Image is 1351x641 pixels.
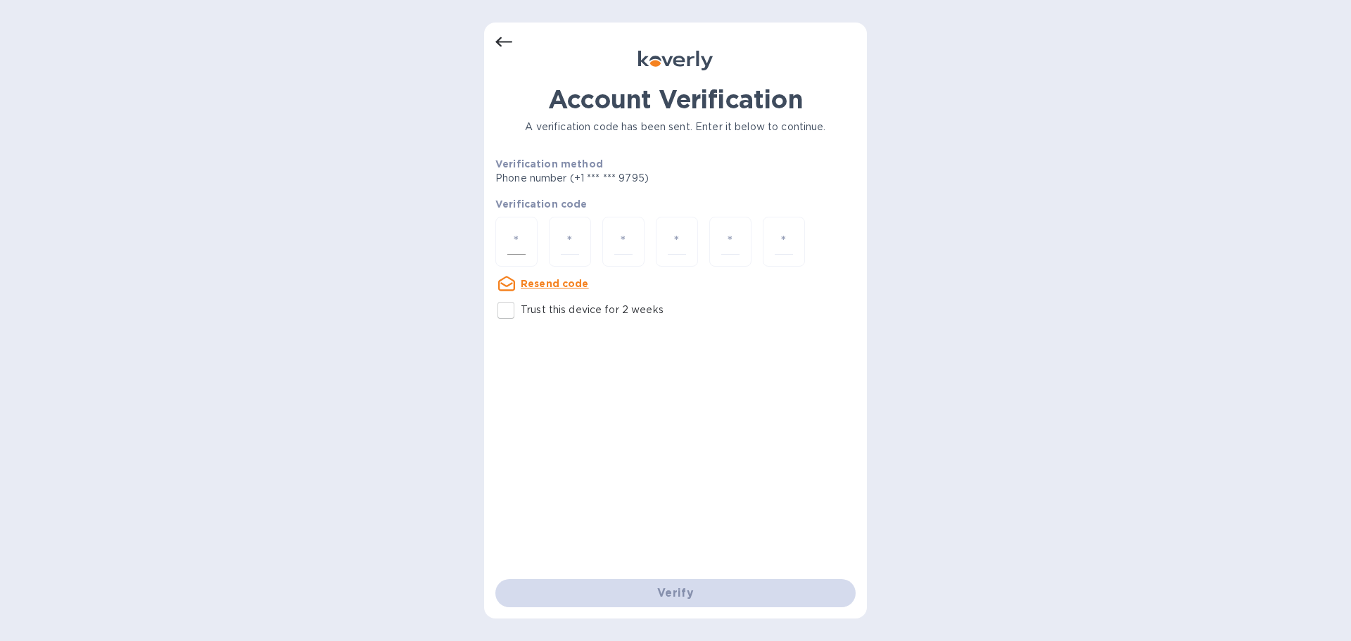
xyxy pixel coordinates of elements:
p: Verification code [495,197,856,211]
p: A verification code has been sent. Enter it below to continue. [495,120,856,134]
p: Trust this device for 2 weeks [521,303,664,317]
h1: Account Verification [495,84,856,114]
b: Verification method [495,158,603,170]
p: Phone number (+1 *** *** 9795) [495,171,756,186]
u: Resend code [521,278,589,289]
